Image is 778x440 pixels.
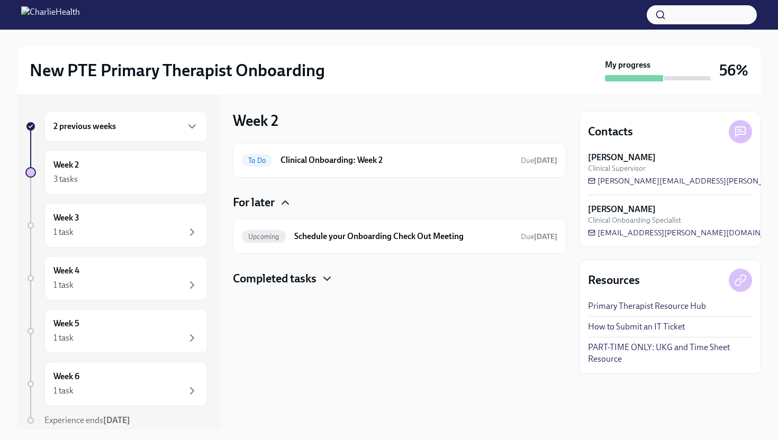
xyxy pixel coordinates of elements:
span: October 18th, 2025 10:00 [521,232,557,242]
div: 1 task [53,226,74,238]
strong: [DATE] [103,415,130,425]
strong: My progress [605,59,650,71]
span: October 18th, 2025 10:00 [521,155,557,166]
a: Week 61 task [25,362,207,406]
h3: 56% [719,61,748,80]
h6: 2 previous weeks [53,121,116,132]
a: Week 23 tasks [25,150,207,195]
a: Week 31 task [25,203,207,247]
span: Experience ends [44,415,130,425]
span: To Do [242,157,272,164]
h4: For later [233,195,275,210]
a: Primary Therapist Resource Hub [588,300,706,312]
strong: [PERSON_NAME] [588,152,656,163]
span: Due [521,232,557,241]
h4: Completed tasks [233,271,316,287]
div: 3 tasks [53,173,78,185]
div: 1 task [53,279,74,291]
a: How to Submit an IT Ticket [588,321,685,333]
h4: Resources [588,272,640,288]
a: PART-TIME ONLY: UKG and Time Sheet Resource [588,342,752,365]
h6: Week 6 [53,371,79,382]
h6: Schedule your Onboarding Check Out Meeting [294,231,512,242]
div: For later [233,195,566,210]
h6: Week 4 [53,265,79,277]
h6: Week 5 [53,318,79,329]
h2: New PTE Primary Therapist Onboarding [30,60,325,81]
a: Week 41 task [25,256,207,300]
h3: Week 2 [233,111,278,130]
h4: Contacts [588,124,633,140]
h6: Week 3 [53,212,79,224]
a: UpcomingSchedule your Onboarding Check Out MeetingDue[DATE] [242,228,557,245]
strong: [DATE] [534,156,557,165]
strong: [DATE] [534,232,557,241]
a: To DoClinical Onboarding: Week 2Due[DATE] [242,152,557,169]
span: Clinical Onboarding Specialist [588,215,681,225]
h6: Week 2 [53,159,79,171]
img: CharlieHealth [21,6,80,23]
h6: Clinical Onboarding: Week 2 [281,154,512,166]
strong: [PERSON_NAME] [588,204,656,215]
span: Due [521,156,557,165]
span: Upcoming [242,233,286,241]
div: Completed tasks [233,271,566,287]
div: 2 previous weeks [44,111,207,142]
span: Clinical Supervisor [588,163,646,173]
div: 1 task [53,332,74,344]
a: Week 51 task [25,309,207,353]
div: 1 task [53,385,74,397]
